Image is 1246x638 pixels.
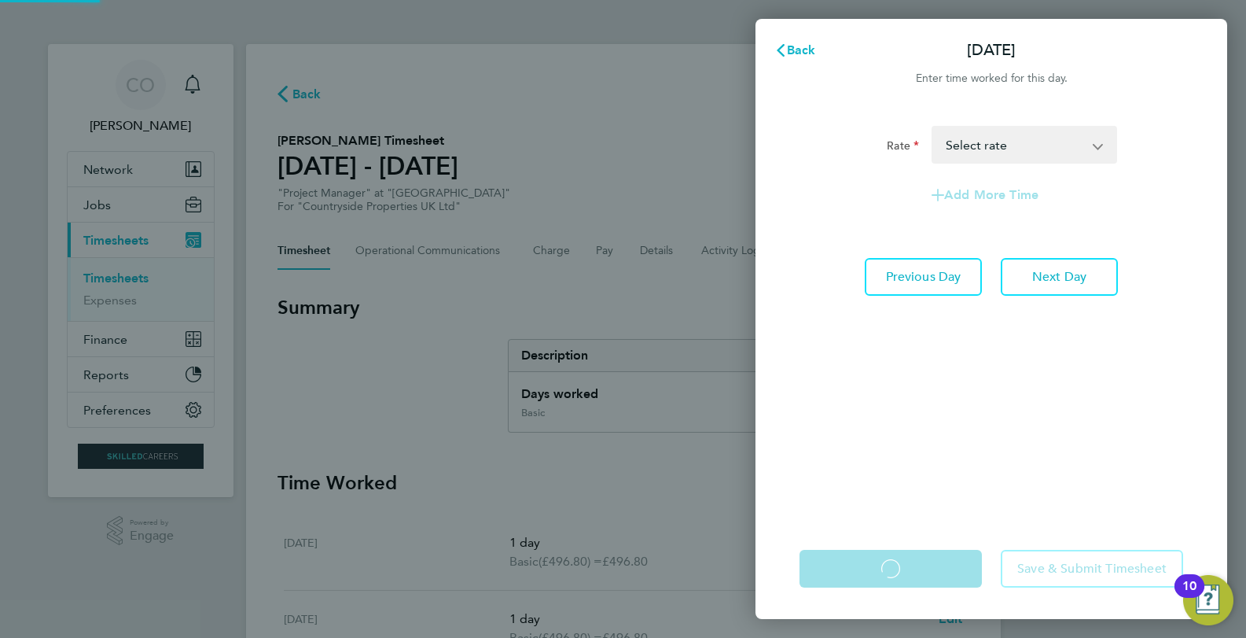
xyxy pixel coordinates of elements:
button: Back [759,35,832,66]
button: Previous Day [865,258,982,296]
label: Rate [887,138,919,157]
span: Back [787,42,816,57]
div: 10 [1182,586,1196,607]
span: Next Day [1032,269,1086,285]
p: [DATE] [967,39,1016,61]
div: Enter time worked for this day. [755,69,1227,88]
button: Open Resource Center, 10 new notifications [1183,575,1233,625]
button: Next Day [1001,258,1118,296]
span: Previous Day [886,269,961,285]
